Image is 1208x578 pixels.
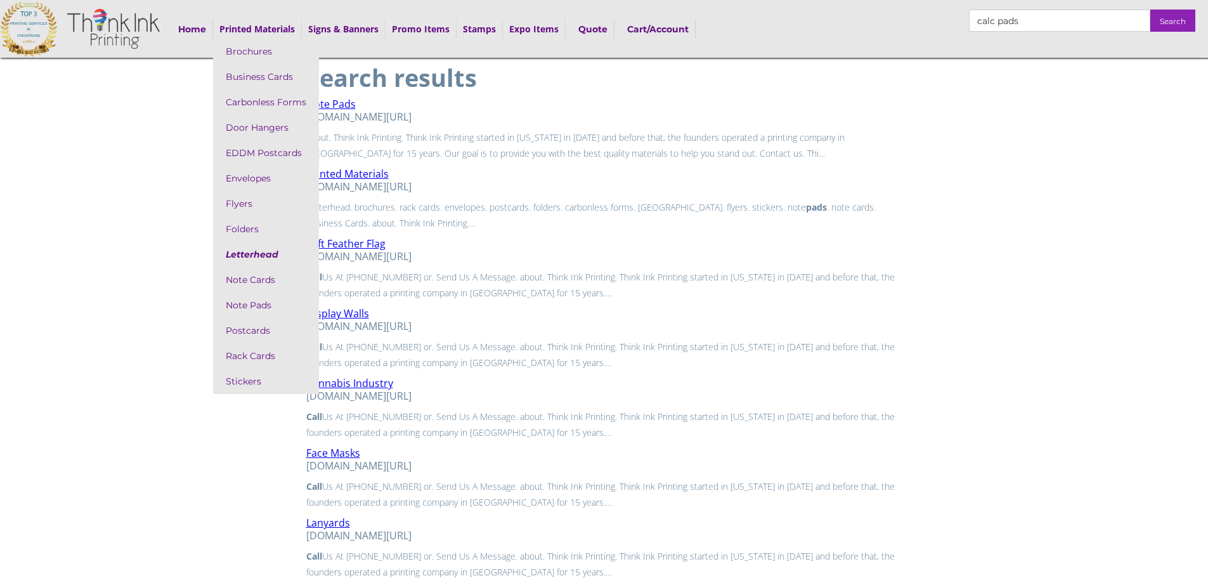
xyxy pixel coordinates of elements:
div: Signs & Banners [302,20,386,39]
a: Letterhead [213,242,319,267]
span: Us At [PHONE_NUMBER] or. Send Us A Message. about. Think Ink Printing. Think Ink Printing started... [306,480,895,508]
a: Stamps [463,23,496,35]
a: Note Cards [213,267,319,292]
a: Promo Items [392,23,450,35]
strong: Call [306,480,322,492]
div: Promo Items [386,20,457,39]
a: Quote [572,20,614,39]
a: Door Hangers [213,115,319,140]
a: Note Pads [306,97,356,111]
a: Face Masks [306,446,360,460]
iframe: Drift Widget Chat Window [947,383,1200,522]
a: Cannabis Industry [306,376,393,390]
a: Stickers [213,369,319,394]
a: Business Cards [213,64,319,89]
span: about. Think Ink Printing. Think Ink Printing started in [US_STATE] in [DATE] and before that, th... [306,131,845,159]
strong: Cart/Account [627,23,689,35]
span: … [606,287,612,299]
div: [DOMAIN_NAME][URL] [306,180,902,193]
strong: pads [806,201,827,213]
a: Flyers [213,191,319,216]
span: … [606,496,612,508]
span: Us At [PHONE_NUMBER] or. Send Us A Message. about. Think Ink Printing. Think Ink Printing started... [306,271,895,299]
div: Stamps [457,20,503,39]
a: Postcards [213,318,319,343]
a: Home [172,20,213,39]
a: Cart/Account [621,20,696,39]
nav: Printed Materials [213,39,319,394]
iframe: Drift Widget Chat Controller [1145,515,1193,563]
div: Expo Items [503,20,566,39]
a: Folders [213,216,319,242]
div: Printed Materials [213,20,302,39]
h1: Search results [306,63,902,91]
a: Rack Cards [213,343,319,369]
a: Expo Items [509,23,559,35]
span: … [606,426,612,438]
a: 14ft Feather Flag [306,237,386,251]
a: Lanyards [306,516,350,530]
span: Us At [PHONE_NUMBER] or. Send Us A Message. about. Think Ink Printing. Think Ink Printing started... [306,341,895,369]
strong: Quote [578,23,607,35]
input: Search… [969,10,1150,32]
div: [DOMAIN_NAME][URL] [306,459,902,472]
div: [DOMAIN_NAME][URL] [306,110,902,123]
span: Us At [PHONE_NUMBER] or. Send Us A Message. about. Think Ink Printing. Think Ink Printing started... [306,411,895,438]
span: Letterhead. brochures. rack cards. envelopes. postcards. folders. carbonless forms. [GEOGRAPHIC_D... [306,201,806,213]
strong: Call [306,550,322,562]
a: Printed Materials [306,167,389,181]
div: [DOMAIN_NAME][URL] [306,320,902,332]
a: Brochures [213,39,319,64]
span: … [606,357,612,369]
a: Carbonless Forms [213,89,319,115]
input: Search [1150,10,1195,32]
span: … [819,147,825,159]
div: [DOMAIN_NAME][URL] [306,390,902,402]
span: Us At [PHONE_NUMBER] or. Send Us A Message. about. Think Ink Printing. Think Ink Printing started... [306,550,895,578]
a: EDDM Postcards [213,140,319,166]
span: … [606,566,612,578]
a: Envelopes [213,166,319,191]
a: Printed Materials [219,23,295,35]
a: Signs & Banners [308,23,379,35]
strong: Call [306,411,322,423]
a: Display Walls [306,306,369,320]
a: Note Pads [213,292,319,318]
span: … [469,217,476,229]
div: [DOMAIN_NAME][URL] [306,250,902,263]
div: [DOMAIN_NAME][URL] [306,529,902,542]
strong: Home [178,23,206,35]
